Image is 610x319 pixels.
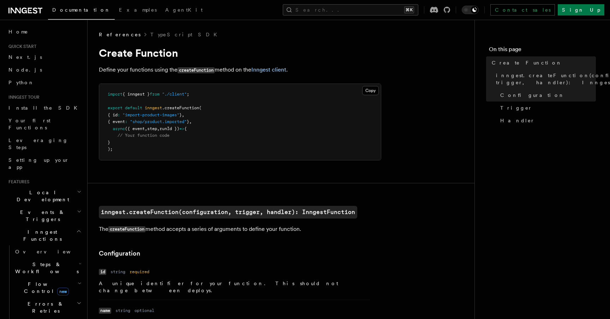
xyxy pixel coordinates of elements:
[145,126,147,131] span: ,
[12,245,83,258] a: Overview
[179,126,184,131] span: =>
[489,45,596,56] h4: On this page
[8,54,42,60] span: Next.js
[134,308,154,313] dd: optional
[178,67,215,73] code: createFunction
[12,297,83,317] button: Errors & Retries
[108,92,122,97] span: import
[162,105,199,110] span: .createFunction
[99,280,370,294] p: A unique identifier for your function. This should not change between deploys.
[462,6,479,14] button: Toggle dark mode
[497,114,596,127] a: Handler
[187,92,189,97] span: ;
[157,126,160,131] span: ,
[6,189,77,203] span: Local Development
[558,4,604,16] a: Sign Up
[52,7,110,13] span: Documentation
[108,147,113,152] span: );
[12,278,83,297] button: Flow Controlnew
[160,126,179,131] span: runId })
[6,44,36,49] span: Quick start
[8,28,28,35] span: Home
[500,92,564,99] span: Configuration
[118,133,169,138] span: // Your function code
[122,112,179,117] span: "import-product-images"
[404,6,414,13] kbd: ⌘K
[113,126,125,131] span: async
[99,31,140,38] span: References
[6,51,83,63] a: Next.js
[161,2,207,19] a: AgentKit
[12,281,78,295] span: Flow Control
[118,112,120,117] span: :
[251,66,286,73] a: Inngest client
[6,226,83,245] button: Inngest Functions
[6,209,77,223] span: Events & Triggers
[108,112,118,117] span: { id
[48,2,115,20] a: Documentation
[6,186,83,206] button: Local Development
[115,308,130,313] dd: string
[283,4,418,16] button: Search...⌘K
[108,105,122,110] span: export
[187,119,189,124] span: }
[125,119,127,124] span: :
[490,4,555,16] a: Contact sales
[119,7,157,13] span: Examples
[99,65,381,75] p: Define your functions using the method on the .
[122,92,150,97] span: { inngest }
[150,31,221,38] a: TypeScript SDK
[145,105,162,110] span: inngest
[115,2,161,19] a: Examples
[147,126,157,131] span: step
[179,112,182,117] span: }
[125,126,145,131] span: ({ event
[182,112,184,117] span: ,
[500,117,535,124] span: Handler
[500,104,532,111] span: Trigger
[6,94,40,100] span: Inngest tour
[130,269,149,275] dd: required
[6,102,83,114] a: Install the SDK
[189,119,192,124] span: ,
[150,92,160,97] span: from
[6,179,29,185] span: Features
[99,47,381,59] h1: Create Function
[6,134,83,154] a: Leveraging Steps
[99,269,106,275] code: id
[15,249,88,254] span: Overview
[184,126,187,131] span: {
[57,288,69,295] span: new
[489,56,596,69] a: Create Function
[125,105,142,110] span: default
[497,102,596,114] a: Trigger
[108,119,125,124] span: { event
[99,308,111,314] code: name
[130,119,187,124] span: "shop/product.imported"
[12,261,79,275] span: Steps & Workflows
[6,154,83,173] a: Setting up your app
[6,63,83,76] a: Node.js
[99,249,140,258] a: Configuration
[99,224,381,234] p: The method accepts a series of arguments to define your function.
[8,67,42,73] span: Node.js
[108,140,110,145] span: }
[8,118,50,130] span: Your first Functions
[99,206,357,219] a: inngest.createFunction(configuration, trigger, handler): InngestFunction
[12,300,77,314] span: Errors & Retries
[165,7,203,13] span: AgentKit
[6,76,83,89] a: Python
[162,92,187,97] span: "./client"
[12,258,83,278] button: Steps & Workflows
[6,114,83,134] a: Your first Functions
[8,137,68,150] span: Leveraging Steps
[493,69,596,89] a: inngest.createFunction(configuration, trigger, handler): InngestFunction
[8,157,69,170] span: Setting up your app
[6,25,83,38] a: Home
[6,228,76,243] span: Inngest Functions
[6,206,83,226] button: Events & Triggers
[497,89,596,102] a: Configuration
[362,86,379,95] button: Copy
[8,105,82,111] span: Install the SDK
